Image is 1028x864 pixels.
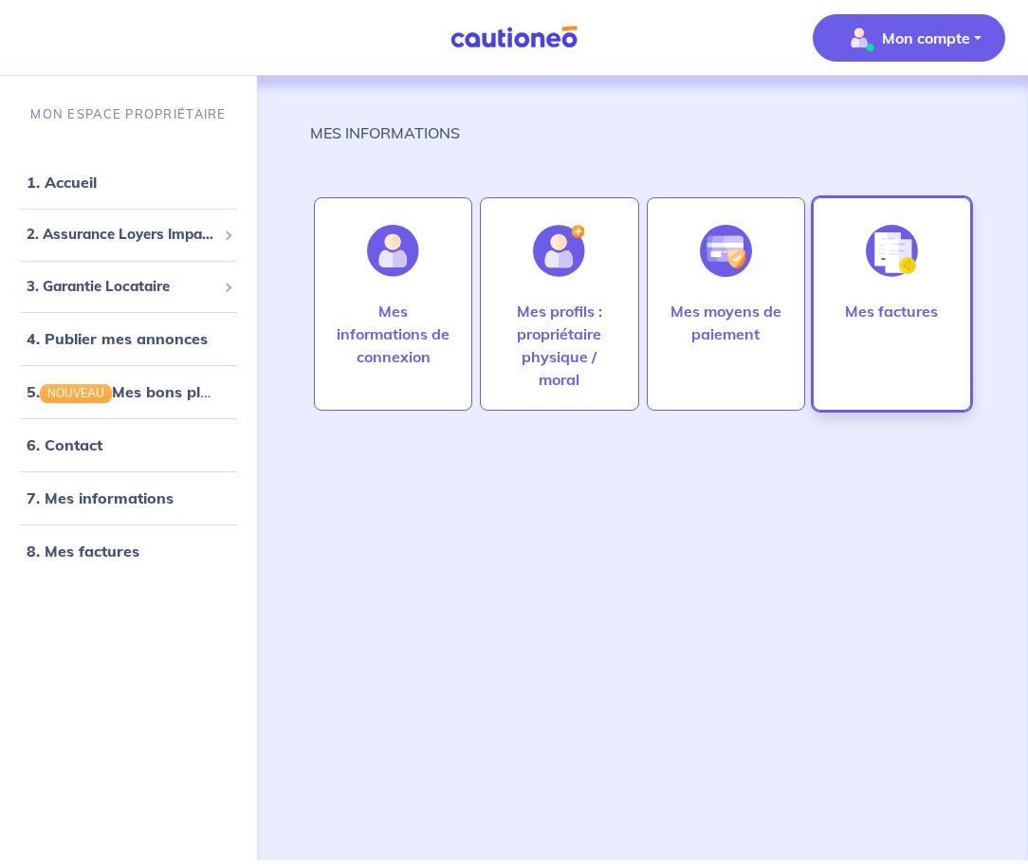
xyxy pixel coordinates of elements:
a: 8. Mes factures [27,542,139,561]
span: 2. Assurance Loyers Impayés [27,224,216,246]
a: 4. Publier mes annonces [27,329,208,348]
span: 3. Garantie Locataire [27,276,216,298]
p: MES INFORMATIONS [310,121,460,144]
p: MON ESPACE PROPRIÉTAIRE [30,105,226,123]
div: 5.NOUVEAUMes bons plans [8,373,249,411]
p: Mes informations de connexion [334,300,452,368]
div: 3. Garantie Locataire [8,268,249,305]
div: 6. Contact [8,426,249,464]
p: Mes factures [845,300,938,322]
a: 6. Contact [27,435,102,454]
a: 1. Accueil [27,173,97,192]
a: 5.NOUVEAUMes bons plans [27,382,227,401]
img: illu_invoice.svg [866,225,918,277]
p: Mon compte [882,27,970,49]
img: illu_account.svg [367,225,419,277]
div: 1. Accueil [8,163,249,201]
img: illu_credit_card_no_anim.svg [700,225,752,277]
div: 7. Mes informations [8,479,249,517]
img: illu_account_add.svg [533,225,585,277]
button: illu_account_valid_menu.svgMon compte [813,14,1005,62]
img: illu_account_valid_menu.svg [844,23,874,53]
p: Mes moyens de paiement [667,300,785,345]
div: 8. Mes factures [8,532,249,570]
img: Cautioneo [443,26,585,49]
p: Mes profils : propriétaire physique / moral [500,300,618,391]
div: 4. Publier mes annonces [8,320,249,358]
div: 2. Assurance Loyers Impayés [8,216,249,253]
a: 7. Mes informations [27,488,174,507]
